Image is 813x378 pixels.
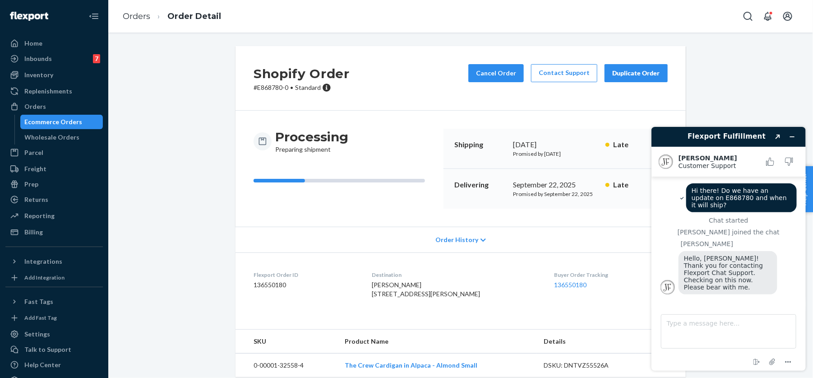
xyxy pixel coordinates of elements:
div: Reporting [24,211,55,220]
div: [DATE] [513,140,598,150]
iframe: Find more information here [644,120,813,378]
a: Wholesale Orders [20,130,103,145]
a: 136550180 [554,281,587,289]
div: Add Integration [24,274,65,281]
h3: Processing [275,129,348,145]
div: Prep [24,180,38,189]
p: Shipping [454,140,506,150]
a: Settings [5,327,103,341]
div: Preparing shipment [275,129,348,154]
dt: Flexport Order ID [254,271,358,279]
span: Chat [21,6,40,14]
a: Order Detail [167,11,221,21]
div: Fast Tags [24,297,53,306]
th: Details [536,330,636,354]
button: Duplicate Order [605,64,668,82]
dt: Destination [372,271,540,279]
span: Order History [435,235,478,244]
a: The Crew Cardigan in Alpaca - Almond Small [345,361,477,369]
a: Orders [5,99,103,114]
p: Promised by [DATE] [513,150,598,158]
a: Contact Support [531,64,597,82]
div: Ecommerce Orders [25,117,83,126]
div: Add Fast Tag [24,314,57,322]
span: • [290,84,293,91]
th: Qty [636,330,686,354]
h2: Shopify Order [254,64,350,83]
div: 7 [93,54,100,63]
span: [PERSON_NAME] [STREET_ADDRESS][PERSON_NAME] [372,281,480,298]
a: Ecommerce Orders [20,115,103,129]
div: Freight [24,164,46,173]
div: Home [24,39,42,48]
p: Late [613,140,657,150]
p: # E868780-0 [254,83,350,92]
td: 0-00001-32558-4 [236,354,337,378]
button: Open account menu [779,7,797,25]
button: Integrations [5,254,103,269]
button: Open notifications [759,7,777,25]
div: Inbounds [24,54,52,63]
button: Fast Tags [5,294,103,309]
a: Add Integration [5,272,103,283]
a: Billing [5,225,103,239]
div: Integrations [24,257,62,266]
button: Talk to Support [5,342,103,357]
a: Help Center [5,358,103,372]
p: Delivering [454,180,506,190]
div: Wholesale Orders [25,133,80,142]
button: Close Navigation [85,7,103,25]
button: Open Search Box [739,7,757,25]
div: Returns [24,195,48,204]
img: Flexport logo [10,12,48,21]
div: Talk to Support [24,345,71,354]
a: Reporting [5,209,103,223]
a: Parcel [5,145,103,160]
div: DSKU: DNTVZ55526A [544,361,628,370]
a: Replenishments [5,84,103,98]
a: Returns [5,192,103,207]
div: Help Center [24,360,61,369]
a: Add Fast Tag [5,313,103,323]
td: 1 [636,354,686,378]
div: Replenishments [24,87,72,96]
a: Prep [5,177,103,191]
div: Settings [24,330,50,339]
th: SKU [236,330,337,354]
dt: Buyer Order Tracking [554,271,668,279]
span: Standard [295,84,321,91]
a: Freight [5,162,103,176]
a: Inventory [5,68,103,82]
p: Late [613,180,657,190]
div: September 22, 2025 [513,180,598,190]
div: Orders [24,102,46,111]
p: Promised by September 22, 2025 [513,190,598,198]
button: Cancel Order [468,64,524,82]
th: Product Name [337,330,536,354]
div: Duplicate Order [612,69,660,78]
div: Parcel [24,148,43,157]
div: Inventory [24,70,53,79]
div: Billing [24,228,43,237]
ol: breadcrumbs [115,3,228,30]
a: Inbounds7 [5,51,103,66]
a: Orders [123,11,150,21]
